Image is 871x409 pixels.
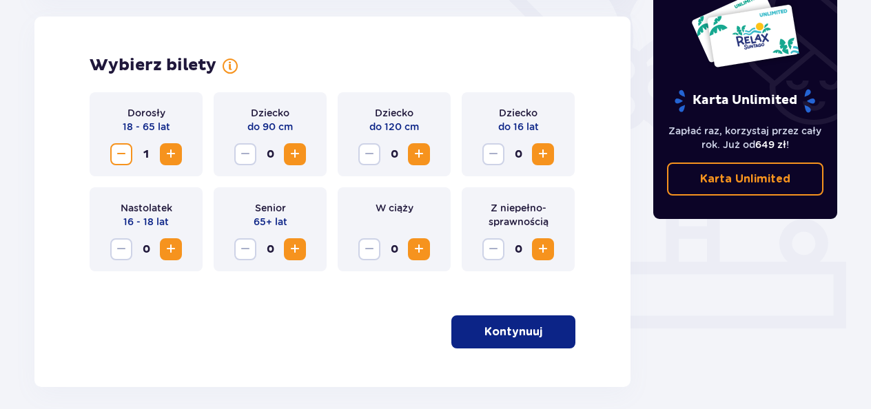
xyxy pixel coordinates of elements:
span: 0 [383,238,405,260]
span: 0 [135,238,157,260]
p: Z niepełno­sprawnością [473,201,564,229]
p: Kontynuuj [484,324,542,339]
button: Zwiększ [160,143,182,165]
p: 18 - 65 lat [123,120,170,134]
span: 0 [259,143,281,165]
button: Zmniejsz [358,238,380,260]
p: W ciąży [376,201,413,215]
p: Dziecko [375,106,413,120]
p: 65+ lat [254,215,287,229]
button: Zmniejsz [482,238,504,260]
span: 0 [383,143,405,165]
p: 16 - 18 lat [123,215,169,229]
span: 0 [259,238,281,260]
button: Zwiększ [532,143,554,165]
span: 649 zł [755,139,786,150]
p: Zapłać raz, korzystaj przez cały rok. Już od ! [667,124,824,151]
p: Nastolatek [121,201,172,215]
p: Karta Unlimited [700,171,790,187]
p: do 90 cm [247,120,293,134]
button: Zwiększ [532,238,554,260]
button: Kontynuuj [451,315,575,348]
p: Karta Unlimited [673,89,817,113]
span: 0 [507,143,529,165]
button: Zmniejsz [358,143,380,165]
span: 1 [135,143,157,165]
button: Zmniejsz [110,238,132,260]
p: Dziecko [251,106,289,120]
button: Zwiększ [408,238,430,260]
p: Senior [255,201,286,215]
h2: Wybierz bilety [90,55,216,76]
p: do 16 lat [498,120,539,134]
button: Zwiększ [284,238,306,260]
button: Zmniejsz [234,143,256,165]
p: Dziecko [499,106,537,120]
p: Dorosły [127,106,165,120]
button: Zmniejsz [234,238,256,260]
a: Karta Unlimited [667,162,824,196]
button: Zmniejsz [482,143,504,165]
button: Zwiększ [160,238,182,260]
button: Zmniejsz [110,143,132,165]
button: Zwiększ [284,143,306,165]
span: 0 [507,238,529,260]
button: Zwiększ [408,143,430,165]
p: do 120 cm [369,120,419,134]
